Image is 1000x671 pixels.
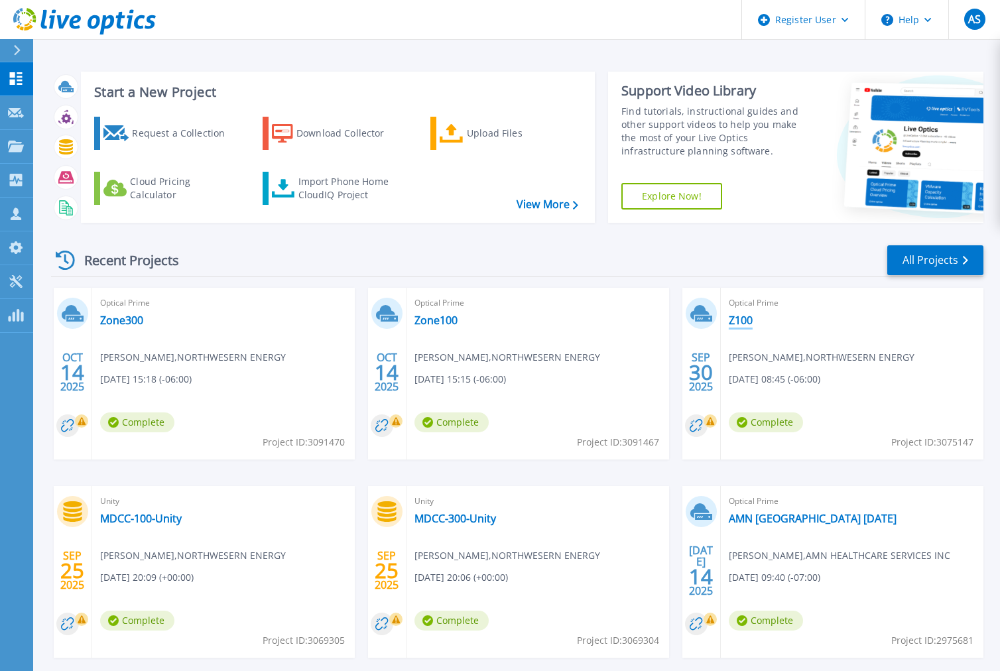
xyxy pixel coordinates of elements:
[414,494,661,509] span: Unity
[689,571,713,582] span: 14
[414,314,458,327] a: Zone100
[414,372,506,387] span: [DATE] 15:15 (-06:00)
[729,512,897,525] a: AMN [GEOGRAPHIC_DATA] [DATE]
[375,565,399,576] span: 25
[729,570,820,585] span: [DATE] 09:40 (-07:00)
[263,117,410,150] a: Download Collector
[414,611,489,631] span: Complete
[517,198,578,211] a: View More
[60,367,84,378] span: 14
[891,435,973,450] span: Project ID: 3075147
[100,296,347,310] span: Optical Prime
[100,494,347,509] span: Unity
[100,314,143,327] a: Zone300
[887,245,983,275] a: All Projects
[375,367,399,378] span: 14
[132,120,238,147] div: Request a Collection
[60,348,85,396] div: OCT 2025
[296,120,403,147] div: Download Collector
[263,435,345,450] span: Project ID: 3091470
[689,367,713,378] span: 30
[60,546,85,595] div: SEP 2025
[263,633,345,648] span: Project ID: 3069305
[729,494,975,509] span: Optical Prime
[130,175,236,202] div: Cloud Pricing Calculator
[94,172,242,205] a: Cloud Pricing Calculator
[100,372,192,387] span: [DATE] 15:18 (-06:00)
[414,548,600,563] span: [PERSON_NAME] , NORTHWESERN ENERGY
[891,633,973,648] span: Project ID: 2975681
[688,546,714,595] div: [DATE] 2025
[621,82,810,99] div: Support Video Library
[430,117,578,150] a: Upload Files
[94,85,578,99] h3: Start a New Project
[100,350,286,365] span: [PERSON_NAME] , NORTHWESERN ENERGY
[51,244,197,276] div: Recent Projects
[467,120,573,147] div: Upload Files
[729,611,803,631] span: Complete
[94,117,242,150] a: Request a Collection
[729,314,753,327] a: Z100
[414,296,661,310] span: Optical Prime
[414,350,600,365] span: [PERSON_NAME] , NORTHWESERN ENERGY
[414,512,496,525] a: MDCC-300-Unity
[374,546,399,595] div: SEP 2025
[100,548,286,563] span: [PERSON_NAME] , NORTHWESERN ENERGY
[577,435,659,450] span: Project ID: 3091467
[100,611,174,631] span: Complete
[688,348,714,396] div: SEP 2025
[729,372,820,387] span: [DATE] 08:45 (-06:00)
[577,633,659,648] span: Project ID: 3069304
[60,565,84,576] span: 25
[621,105,810,158] div: Find tutorials, instructional guides and other support videos to help you make the most of your L...
[729,350,914,365] span: [PERSON_NAME] , NORTHWESERN ENERGY
[414,412,489,432] span: Complete
[100,412,174,432] span: Complete
[100,512,182,525] a: MDCC-100-Unity
[729,548,950,563] span: [PERSON_NAME] , AMN HEALTHCARE SERVICES INC
[414,570,508,585] span: [DATE] 20:06 (+00:00)
[729,296,975,310] span: Optical Prime
[298,175,402,202] div: Import Phone Home CloudIQ Project
[968,14,981,25] span: AS
[621,183,722,210] a: Explore Now!
[100,570,194,585] span: [DATE] 20:09 (+00:00)
[729,412,803,432] span: Complete
[374,348,399,396] div: OCT 2025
